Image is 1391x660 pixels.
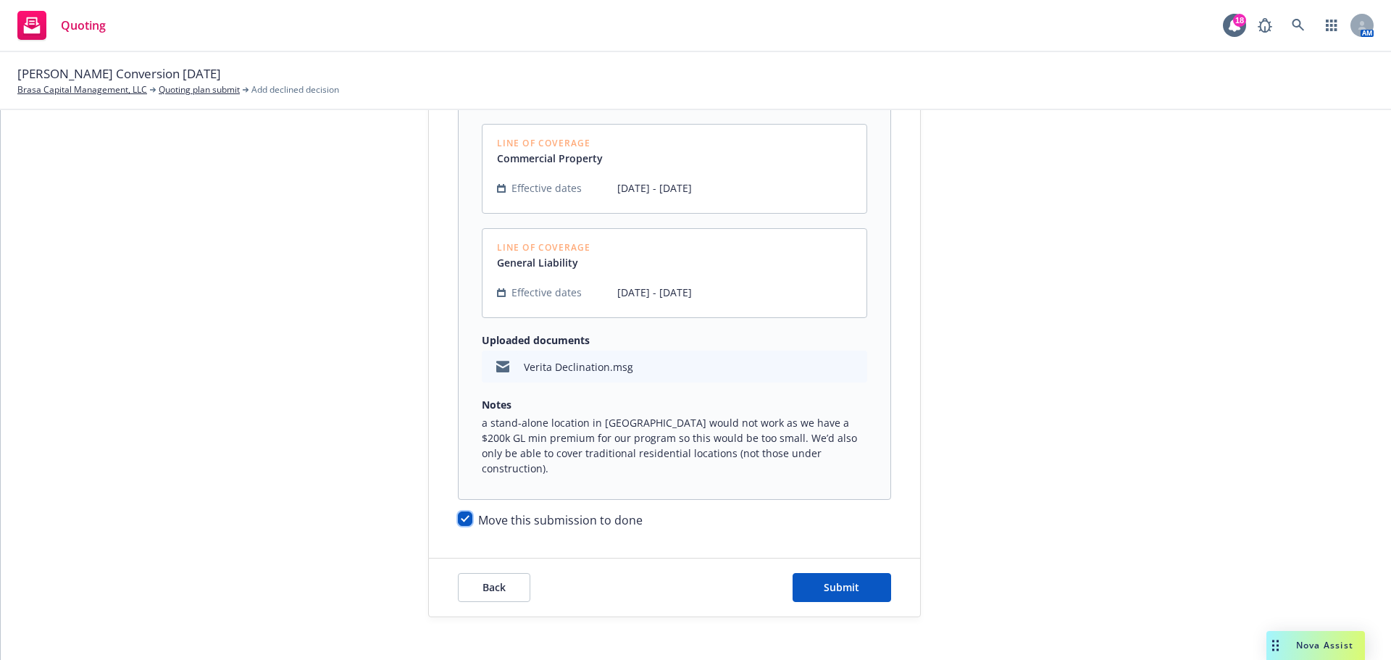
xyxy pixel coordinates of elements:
[497,255,591,270] a: General Liability
[497,151,614,166] a: Commercial Property
[1250,11,1279,40] a: Report a Bug
[617,180,852,196] span: [DATE] - [DATE]
[524,359,633,375] div: Verita Declination.msg
[17,64,221,83] span: [PERSON_NAME] Conversion [DATE]
[483,580,506,594] span: Back
[1233,14,1246,27] div: 18
[497,243,591,252] span: Line of Coverage
[482,398,511,412] strong: Notes
[482,415,867,476] span: a stand-alone location in [GEOGRAPHIC_DATA] would not work as we have a $200k GL min premium for ...
[17,83,147,96] a: Brasa Capital Management, LLC
[1266,631,1285,660] div: Drag to move
[1296,639,1353,651] span: Nova Assist
[511,180,582,196] span: Effective dates
[251,83,339,96] span: Add declined decision
[159,83,240,96] a: Quoting plan submit
[497,139,614,148] span: Line of Coverage
[825,358,837,375] button: download file
[617,285,852,300] span: [DATE] - [DATE]
[793,573,891,602] button: Submit
[824,580,859,594] span: Submit
[478,512,643,528] span: Move this submission to done
[511,285,582,300] span: Effective dates
[1284,11,1313,40] a: Search
[61,20,106,31] span: Quoting
[848,358,861,375] button: preview file
[482,333,590,347] strong: Uploaded documents
[12,5,112,46] a: Quoting
[1317,11,1346,40] a: Switch app
[458,573,530,602] button: Back
[1266,631,1365,660] button: Nova Assist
